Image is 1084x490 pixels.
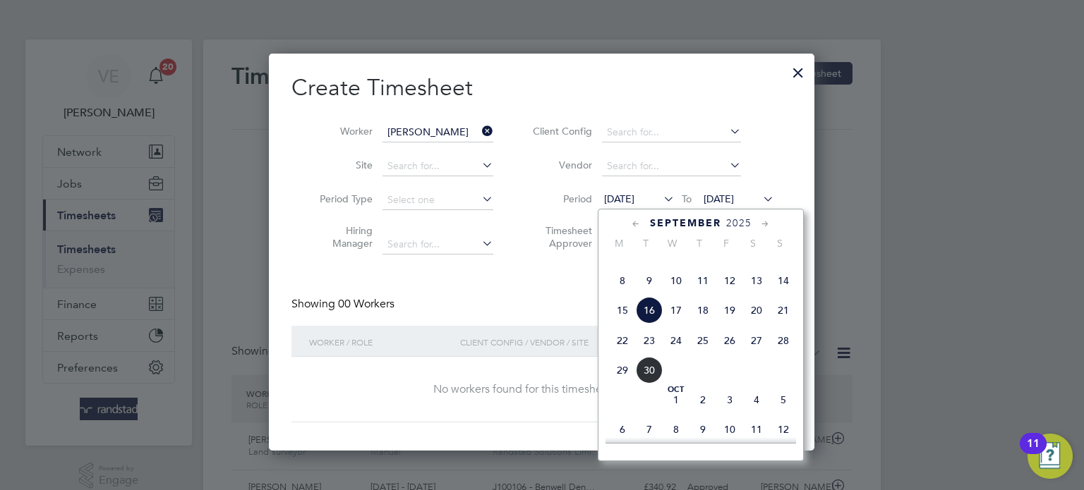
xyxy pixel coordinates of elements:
span: T [632,237,659,250]
input: Search for... [383,235,493,255]
span: 2025 [726,217,752,229]
span: 13 [743,267,770,294]
span: 6 [609,416,636,443]
label: Period [529,192,592,205]
span: September [650,217,721,229]
span: S [740,237,766,250]
span: 11 [743,416,770,443]
span: 5 [770,386,797,413]
div: Showing [291,297,397,312]
span: 1 [663,386,689,413]
input: Search for... [602,157,741,176]
label: Vendor [529,159,592,171]
span: 12 [716,267,743,294]
span: 11 [689,267,716,294]
span: 27 [743,327,770,354]
span: 25 [689,327,716,354]
span: 8 [609,267,636,294]
h2: Create Timesheet [291,73,792,103]
label: Hiring Manager [309,224,373,250]
span: F [713,237,740,250]
input: Search for... [383,157,493,176]
div: Worker / Role [306,326,457,358]
span: 16 [636,297,663,324]
span: 7 [636,416,663,443]
span: [DATE] [604,192,634,205]
span: 00 Workers [338,297,395,311]
span: 8 [663,416,689,443]
span: S [766,237,793,250]
span: 9 [689,416,716,443]
span: T [686,237,713,250]
span: To [677,190,696,208]
div: No workers found for this timesheet period. [306,382,778,397]
span: 15 [609,297,636,324]
span: 24 [663,327,689,354]
div: 11 [1027,443,1040,462]
span: 23 [636,327,663,354]
span: 9 [636,267,663,294]
label: Worker [309,125,373,137]
span: M [606,237,632,250]
span: 20 [743,297,770,324]
span: [DATE] [704,192,734,205]
span: 12 [770,416,797,443]
span: 29 [609,357,636,384]
span: 2 [689,386,716,413]
label: Site [309,159,373,171]
span: 22 [609,327,636,354]
span: 28 [770,327,797,354]
label: Timesheet Approver [529,224,592,250]
span: 10 [663,267,689,294]
input: Select one [383,190,493,210]
span: 4 [743,386,770,413]
span: 26 [716,327,743,354]
span: 14 [770,267,797,294]
span: 21 [770,297,797,324]
input: Search for... [602,123,741,142]
span: 30 [636,357,663,384]
span: Oct [663,386,689,393]
span: 10 [716,416,743,443]
span: 18 [689,297,716,324]
label: Client Config [529,125,592,137]
div: Client Config / Vendor / Site [457,326,683,358]
input: Search for... [383,123,493,142]
span: 3 [716,386,743,413]
label: Period Type [309,192,373,205]
span: 19 [716,297,743,324]
button: Open Resource Center, 11 new notifications [1028,434,1073,479]
span: W [659,237,686,250]
span: 17 [663,297,689,324]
